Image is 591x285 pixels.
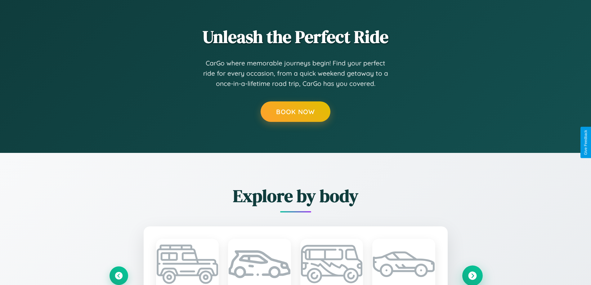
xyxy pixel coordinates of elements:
[261,101,330,122] button: Book Now
[203,58,389,89] p: CarGo where memorable journeys begin! Find your perfect ride for every occasion, from a quick wee...
[110,184,482,208] h2: Explore by body
[110,25,482,49] h2: Unleash the Perfect Ride
[584,130,588,155] div: Give Feedback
